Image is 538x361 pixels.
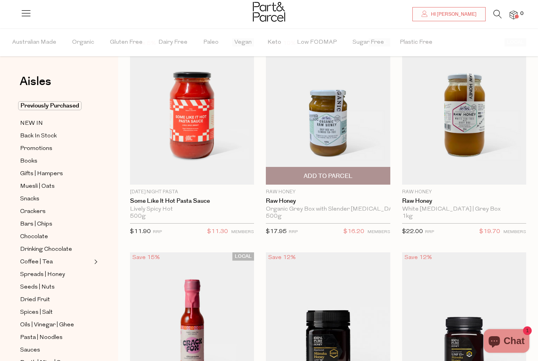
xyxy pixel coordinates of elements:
small: MEMBERS [367,230,390,234]
button: Expand/Collapse Coffee | Tea [92,257,98,267]
img: Raw Honey [266,38,390,185]
a: Raw Honey [266,198,390,205]
a: Raw Honey [402,198,526,205]
span: Promotions [20,144,52,154]
span: Australian Made [12,29,56,56]
span: Coffee | Tea [20,257,53,267]
span: Spices | Salt [20,308,53,317]
div: White [MEDICAL_DATA] | Grey Box [402,206,526,213]
a: Dried Fruit [20,295,92,305]
img: Some Like it Hot Pasta Sauce [130,38,254,185]
span: Sauces [20,346,40,355]
div: Save 15% [130,252,162,263]
span: Seeds | Nuts [20,283,55,292]
span: Paleo [203,29,219,56]
span: Drinking Chocolate [20,245,72,254]
span: Previously Purchased [18,101,82,110]
a: NEW IN [20,118,92,128]
div: Save 12% [402,252,434,263]
a: Previously Purchased [20,101,92,111]
p: Raw Honey [266,189,390,196]
span: $16.20 [343,227,364,237]
span: Gifts | Hampers [20,169,63,179]
span: Back In Stock [20,131,57,141]
a: 0 [510,11,518,19]
span: 1kg [402,213,413,220]
span: Spreads | Honey [20,270,65,280]
a: Hi [PERSON_NAME] [412,7,486,21]
span: Sugar Free [352,29,384,56]
span: Crackers [20,207,46,217]
span: Snacks [20,194,39,204]
a: Muesli | Oats [20,181,92,191]
button: Add To Parcel [266,167,390,185]
span: $17.95 [266,229,287,235]
a: Bars | Chips [20,219,92,229]
a: Spreads | Honey [20,270,92,280]
span: Vegan [234,29,252,56]
a: Gifts | Hampers [20,169,92,179]
span: 500g [130,213,146,220]
span: Add To Parcel [304,172,352,180]
span: Organic [72,29,94,56]
a: Some Like it Hot Pasta Sauce [130,198,254,205]
span: Bars | Chips [20,220,52,229]
a: Coffee | Tea [20,257,92,267]
a: Seeds | Nuts [20,282,92,292]
small: RRP [289,230,298,234]
a: Oils | Vinegar | Ghee [20,320,92,330]
a: Snacks [20,194,92,204]
a: Promotions [20,144,92,154]
a: Sauces [20,345,92,355]
p: Raw Honey [402,189,526,196]
span: Dried Fruit [20,295,50,305]
span: Low FODMAP [297,29,337,56]
a: Aisles [20,76,51,95]
span: Muesli | Oats [20,182,55,191]
small: RRP [425,230,434,234]
small: MEMBERS [503,230,526,234]
span: Aisles [20,73,51,90]
a: Books [20,156,92,166]
a: Chocolate [20,232,92,242]
span: 0 [518,10,525,17]
span: Keto [267,29,281,56]
span: Pasta | Noodles [20,333,63,342]
span: Books [20,157,37,166]
span: Chocolate [20,232,48,242]
a: Crackers [20,207,92,217]
a: Back In Stock [20,131,92,141]
span: Oils | Vinegar | Ghee [20,320,74,330]
span: $11.30 [207,227,228,237]
img: Raw Honey [402,38,526,185]
a: Pasta | Noodles [20,333,92,342]
small: RRP [153,230,162,234]
div: Lively Spicy Hot [130,206,254,213]
span: Plastic Free [400,29,432,56]
span: Gluten Free [110,29,143,56]
span: $11.90 [130,229,151,235]
span: LOCAL [232,252,254,261]
span: NEW IN [20,119,43,128]
p: [DATE] Night Pasta [130,189,254,196]
span: Dairy Free [158,29,187,56]
small: MEMBERS [231,230,254,234]
img: Part&Parcel [253,2,285,22]
a: Drinking Chocolate [20,244,92,254]
div: Organic Grey Box with Slender [MEDICAL_DATA] [266,206,390,213]
span: Hi [PERSON_NAME] [429,11,477,18]
inbox-online-store-chat: Shopify online store chat [481,329,532,355]
div: Save 12% [266,252,298,263]
span: $22.00 [402,229,423,235]
span: 500g [266,213,282,220]
a: Spices | Salt [20,307,92,317]
span: $19.70 [479,227,500,237]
